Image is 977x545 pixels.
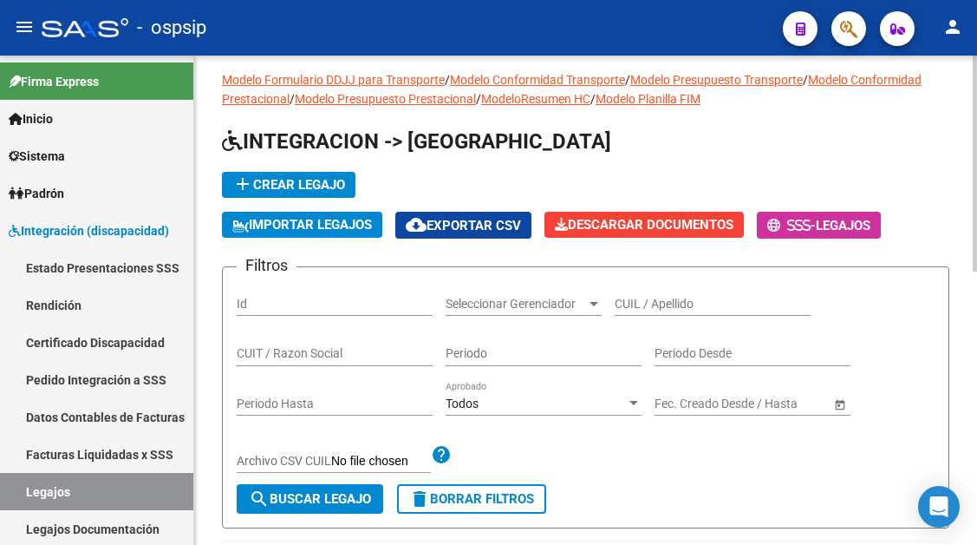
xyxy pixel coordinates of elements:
[446,297,586,312] span: Seleccionar Gerenciador
[630,73,803,87] a: Modelo Presupuesto Transporte
[232,174,253,194] mat-icon: add
[222,172,355,198] button: Crear Legajo
[9,72,99,91] span: Firma Express
[409,491,534,507] span: Borrar Filtros
[395,212,531,239] button: Exportar CSV
[757,212,881,239] button: -Legajos
[249,489,270,509] mat-icon: search
[450,73,625,87] a: Modelo Conformidad Transporte
[9,109,53,128] span: Inicio
[249,491,371,507] span: Buscar Legajo
[555,217,733,233] span: Descargar Documentos
[331,454,431,469] input: Archivo CSV CUIL
[222,73,445,87] a: Modelo Formulario DDJJ para Transporte
[596,92,700,106] a: Modelo Planilla FIM
[232,177,345,193] span: Crear Legajo
[816,218,870,233] span: Legajos
[222,129,611,154] span: INTEGRACION -> [GEOGRAPHIC_DATA]
[237,253,296,278] h3: Filtros
[406,214,427,235] mat-icon: cloud_download
[9,147,65,166] span: Sistema
[222,212,382,238] button: IMPORTAR LEGAJOS
[830,395,849,413] button: Open calendar
[232,217,372,233] span: IMPORTAR LEGAJOS
[9,184,64,203] span: Padrón
[406,218,521,233] span: Exportar CSV
[767,218,816,233] span: -
[431,444,452,465] mat-icon: help
[544,212,744,238] button: Descargar Documentos
[295,92,476,106] a: Modelo Presupuesto Prestacional
[481,92,590,106] a: ModeloResumen HC
[942,16,963,37] mat-icon: person
[237,484,383,514] button: Buscar Legajo
[137,9,206,47] span: - ospsip
[237,454,331,468] span: Archivo CSV CUIL
[9,221,169,240] span: Integración (discapacidad)
[918,486,960,528] div: Open Intercom Messenger
[14,16,35,37] mat-icon: menu
[446,397,479,410] span: Todos
[733,397,817,411] input: Fecha fin
[409,489,430,509] mat-icon: delete
[397,484,546,514] button: Borrar Filtros
[655,397,718,411] input: Fecha inicio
